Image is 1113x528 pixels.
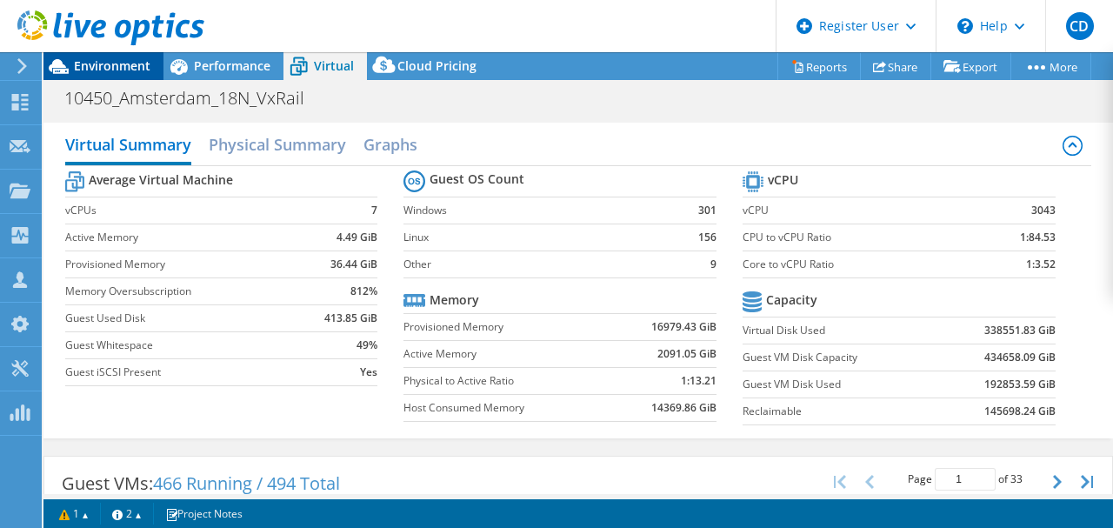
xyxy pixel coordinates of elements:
b: 14369.86 GiB [651,399,716,417]
a: Share [860,53,931,80]
b: 413.85 GiB [324,310,377,327]
b: 156 [698,229,716,246]
input: jump to page [935,468,996,491]
b: Capacity [766,291,817,309]
b: vCPU [768,171,798,189]
a: Export [930,53,1011,80]
span: Cloud Pricing [397,57,477,74]
label: Active Memory [403,345,611,363]
span: Environment [74,57,150,74]
b: 7 [371,202,377,219]
label: Windows [403,202,675,219]
span: CD [1066,12,1094,40]
label: Active Memory [65,229,303,246]
b: 49% [357,337,377,354]
h2: Virtual Summary [65,127,191,165]
label: Linux [403,229,675,246]
b: 434658.09 GiB [984,349,1056,366]
label: Other [403,256,675,273]
label: Core to vCPU Ratio [743,256,973,273]
label: vCPUs [65,202,303,219]
b: Guest OS Count [430,170,524,188]
span: Virtual [314,57,354,74]
b: 812% [350,283,377,300]
b: 338551.83 GiB [984,322,1056,339]
b: 145698.24 GiB [984,403,1056,420]
a: 2 [100,503,154,525]
b: Yes [360,364,377,381]
svg: \n [957,18,973,34]
label: Guest VM Disk Used [743,376,941,393]
a: 1 [47,503,101,525]
label: Provisioned Memory [65,256,303,273]
b: 1:13.21 [681,372,716,390]
h2: Physical Summary [209,127,346,162]
b: 301 [698,202,716,219]
label: Guest VM Disk Capacity [743,349,941,366]
b: 3043 [1031,202,1056,219]
b: 192853.59 GiB [984,376,1056,393]
a: Project Notes [153,503,255,525]
h2: Graphs [363,127,417,162]
a: More [1010,53,1091,80]
b: 16979.43 GiB [651,318,716,336]
b: Average Virtual Machine [89,171,233,189]
span: 33 [1010,471,1023,486]
label: Guest Whitespace [65,337,303,354]
label: Provisioned Memory [403,318,611,336]
label: Reclaimable [743,403,941,420]
b: 1:84.53 [1020,229,1056,246]
span: Performance [194,57,270,74]
b: Memory [430,291,479,309]
div: Guest VMs: [44,457,357,511]
b: 4.49 GiB [337,229,377,246]
a: Reports [777,53,861,80]
b: 1:3.52 [1026,256,1056,273]
label: Guest Used Disk [65,310,303,327]
b: 2091.05 GiB [657,345,716,363]
h1: 10450_Amsterdam_18N_VxRail [57,89,331,108]
b: 36.44 GiB [330,256,377,273]
b: 9 [710,256,716,273]
label: Host Consumed Memory [403,399,611,417]
span: Page of [908,468,1023,491]
label: CPU to vCPU Ratio [743,229,973,246]
span: 466 Running / 494 Total [153,471,340,495]
label: Guest iSCSI Present [65,364,303,381]
label: Memory Oversubscription [65,283,303,300]
label: Physical to Active Ratio [403,372,611,390]
label: Virtual Disk Used [743,322,941,339]
label: vCPU [743,202,973,219]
